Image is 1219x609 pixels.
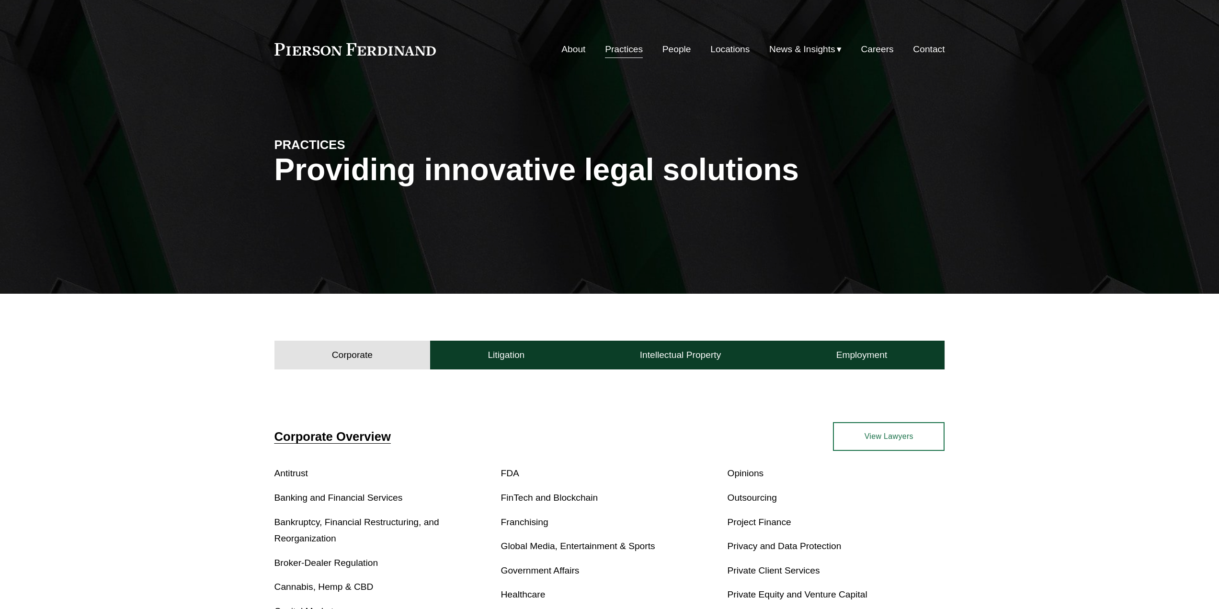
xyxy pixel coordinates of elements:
h4: Litigation [488,349,524,361]
a: FDA [501,468,519,478]
a: Private Client Services [727,565,820,575]
a: Corporate Overview [274,430,391,443]
a: Government Affairs [501,565,580,575]
a: Private Equity and Venture Capital [727,589,867,599]
h1: Providing innovative legal solutions [274,152,945,187]
a: Franchising [501,517,548,527]
a: Bankruptcy, Financial Restructuring, and Reorganization [274,517,439,544]
a: People [662,40,691,58]
a: View Lawyers [833,422,945,451]
a: Antitrust [274,468,308,478]
a: About [561,40,585,58]
a: Cannabis, Hemp & CBD [274,582,374,592]
a: Opinions [727,468,763,478]
h4: Employment [836,349,888,361]
a: Healthcare [501,589,546,599]
a: Contact [913,40,945,58]
a: Broker-Dealer Regulation [274,558,378,568]
a: Locations [710,40,750,58]
a: folder dropdown [769,40,842,58]
a: Careers [861,40,893,58]
a: Banking and Financial Services [274,493,403,503]
a: Privacy and Data Protection [727,541,841,551]
h4: Corporate [332,349,373,361]
a: FinTech and Blockchain [501,493,598,503]
h4: Intellectual Property [640,349,721,361]
a: Practices [605,40,643,58]
a: Project Finance [727,517,791,527]
a: Outsourcing [727,493,776,503]
span: News & Insights [769,41,835,58]
h4: PRACTICES [274,137,442,152]
a: Global Media, Entertainment & Sports [501,541,655,551]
